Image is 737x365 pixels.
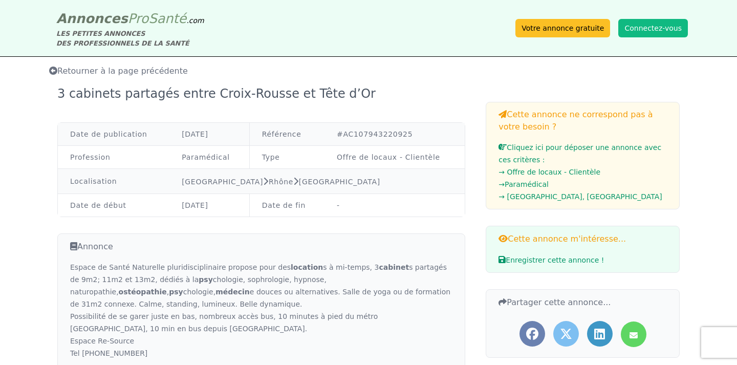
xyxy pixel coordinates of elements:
[169,288,183,296] strong: psy
[269,178,293,186] a: Rhône
[70,240,452,253] h3: Annonce
[58,146,169,169] td: Profession
[515,19,610,37] a: Votre annonce gratuite
[621,321,646,347] a: Partager l'annonce par mail
[169,194,249,217] td: [DATE]
[182,178,263,186] a: [GEOGRAPHIC_DATA]
[182,153,230,161] a: Paramédical
[498,232,667,245] h3: Cette annonce m'intéresse...
[249,194,324,217] td: Date de fin
[119,288,167,296] strong: ostéopathie
[337,153,440,161] a: Offre de locaux - Clientèle
[49,67,57,75] i: Retourner à la liste
[57,85,382,102] div: 3 cabinets partagés entre Croix-Rousse et Tête d’Or
[299,178,380,186] a: [GEOGRAPHIC_DATA]
[498,109,667,133] h3: Cette annonce ne correspond pas à votre besoin ?
[56,11,128,26] span: Annonces
[249,123,324,146] td: Référence
[249,146,324,169] td: Type
[379,263,409,271] strong: cabinet
[324,194,465,217] td: -
[587,321,613,347] a: Partager l'annonce sur LinkedIn
[49,66,188,76] span: Retourner à la page précédente
[56,11,204,26] a: AnnoncesProSanté.com
[56,29,204,48] div: LES PETITES ANNONCES DES PROFESSIONNELS DE LA SANTÉ
[498,143,667,203] a: Cliquez ici pour déposer une annonce avec ces critères :→ Offre de locaux - Clientèle→Paramédical...
[498,166,667,178] li: → Offre de locaux - Clientèle
[199,275,212,284] strong: psy
[169,123,249,146] td: [DATE]
[498,178,667,190] li: → Paramédical
[186,16,204,25] span: .com
[58,169,169,194] td: Localisation
[498,190,667,203] li: → [GEOGRAPHIC_DATA], [GEOGRAPHIC_DATA]
[58,194,169,217] td: Date de début
[148,11,186,26] span: Santé
[291,263,323,271] strong: location
[128,11,149,26] span: Pro
[618,19,688,37] button: Connectez-vous
[58,123,169,146] td: Date de publication
[498,296,667,309] h3: Partager cette annonce...
[215,288,250,296] strong: médecin
[519,321,545,347] a: Partager l'annonce sur Facebook
[553,321,579,347] a: Partager l'annonce sur Twitter
[324,123,465,146] td: #AC107943220925
[498,256,604,264] span: Enregistrer cette annonce !
[70,261,452,359] div: Espace de Santé Naturelle pluridisciplinaire propose pour des s à mi-temps, 3 s partagés de 9m2; ...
